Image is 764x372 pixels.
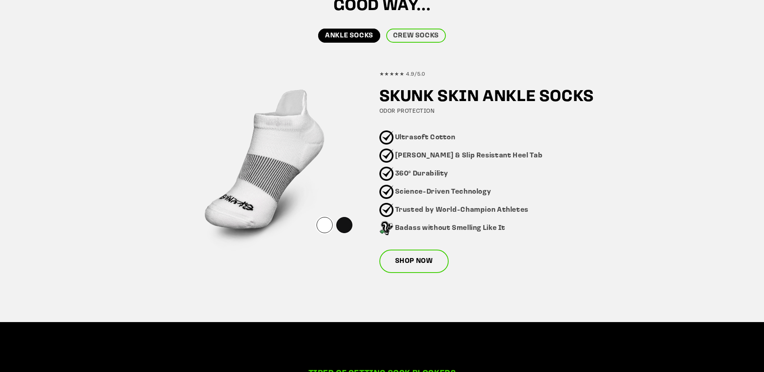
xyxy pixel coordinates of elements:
[395,134,456,141] strong: Ultrasoft Cotton
[379,107,607,116] h4: ODOR PROTECTION
[395,152,543,159] strong: [PERSON_NAME] & Slip Resistant Heel Tab
[379,250,449,273] a: SHOP NOW
[395,170,448,177] strong: 360° Durability
[159,62,367,269] img: ANKWHTFront3D-Single.png
[395,188,491,195] strong: Science-Driven Technology
[318,29,380,43] a: ANKLE SOCKS
[395,207,528,213] strong: Trusted by World-Champion Athletes
[379,71,607,78] h5: ★★★★★ 4.9/5.0
[395,225,506,231] strong: Badass without Smelling Like It
[386,29,446,43] a: CREW SOCKS
[379,87,607,107] h2: SKUNK SKIN ANKLE SOCKS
